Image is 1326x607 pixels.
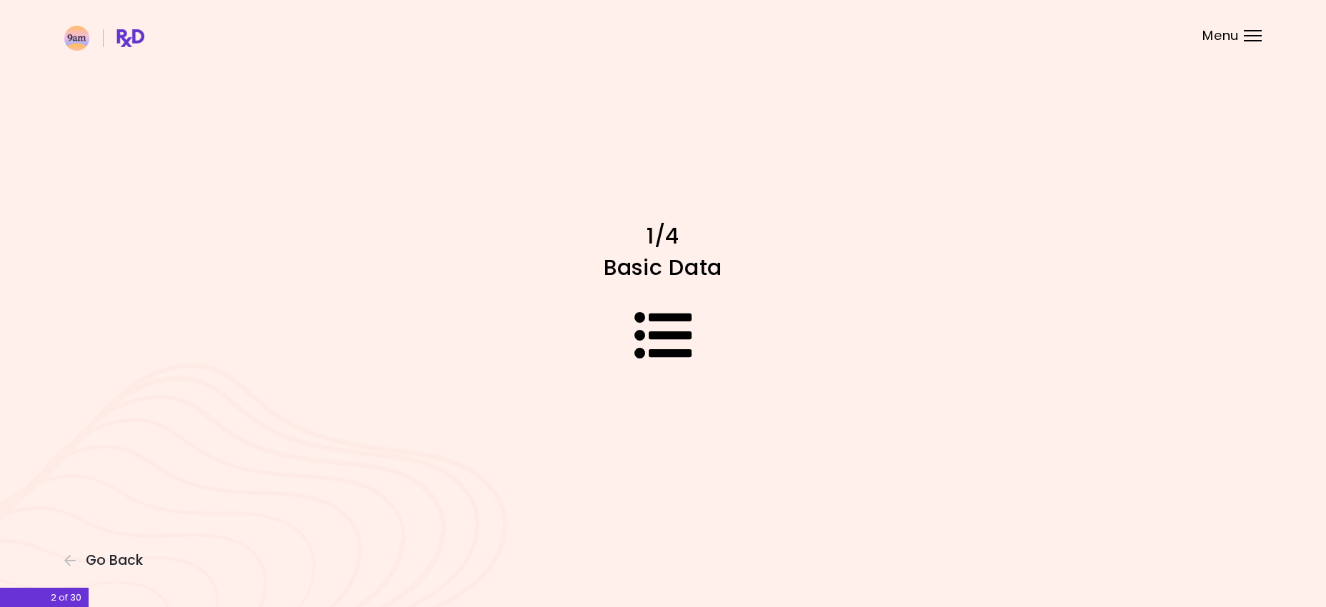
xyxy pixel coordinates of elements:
[64,553,150,568] button: Go Back
[64,26,144,51] img: RxDiet
[1202,29,1239,42] span: Menu
[86,553,143,568] span: Go Back
[413,222,913,250] h1: 1/4
[413,254,913,281] h1: Basic Data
